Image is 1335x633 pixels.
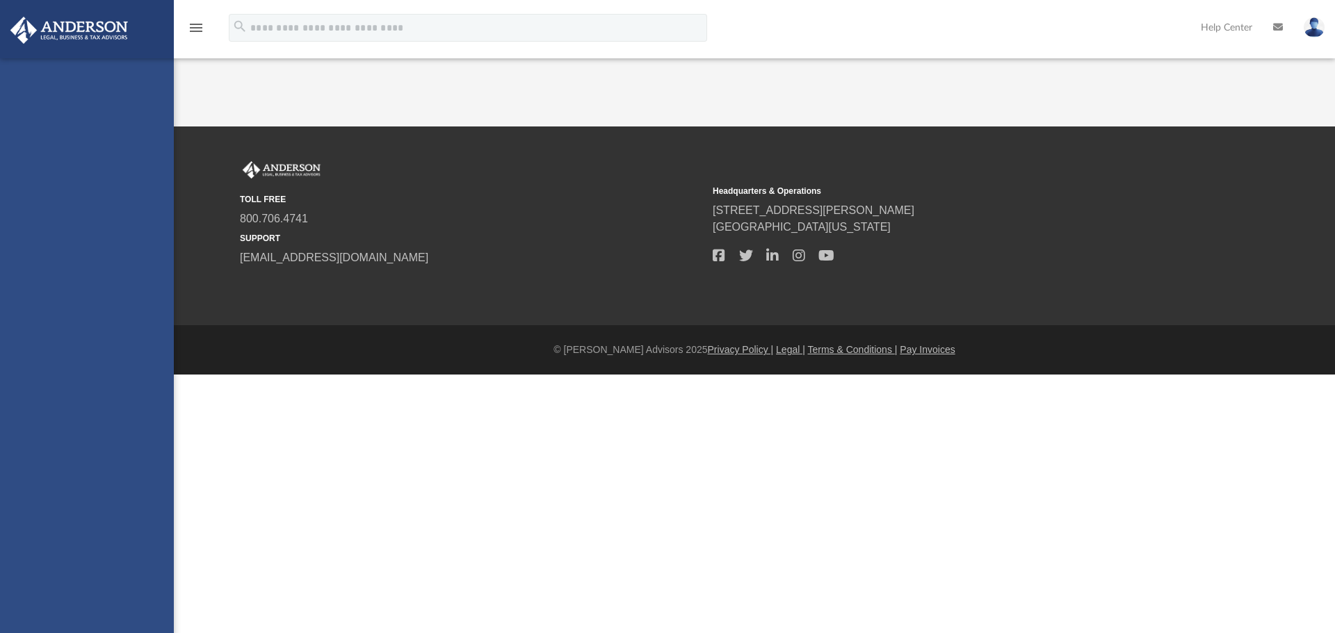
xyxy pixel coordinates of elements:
a: 800.706.4741 [240,213,308,224]
a: Pay Invoices [900,344,955,355]
a: Legal | [776,344,805,355]
i: menu [188,19,204,36]
img: Anderson Advisors Platinum Portal [240,161,323,179]
a: [EMAIL_ADDRESS][DOMAIN_NAME] [240,252,428,263]
small: Headquarters & Operations [713,185,1176,197]
a: [GEOGRAPHIC_DATA][US_STATE] [713,221,891,233]
small: TOLL FREE [240,193,703,206]
a: menu [188,26,204,36]
img: Anderson Advisors Platinum Portal [6,17,132,44]
div: © [PERSON_NAME] Advisors 2025 [174,343,1335,357]
a: Terms & Conditions | [808,344,898,355]
img: User Pic [1304,17,1325,38]
a: Privacy Policy | [708,344,774,355]
a: [STREET_ADDRESS][PERSON_NAME] [713,204,914,216]
small: SUPPORT [240,232,703,245]
i: search [232,19,248,34]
